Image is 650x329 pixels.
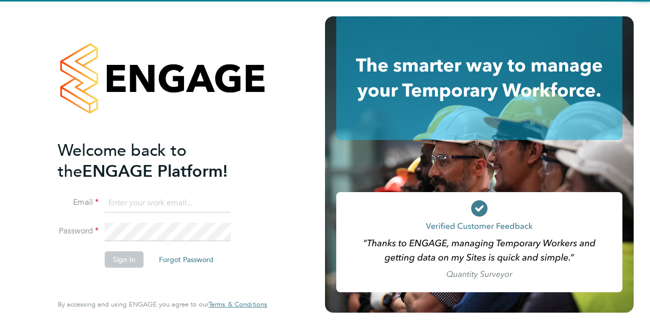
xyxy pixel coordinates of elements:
[58,300,267,309] span: By accessing and using ENGAGE you agree to our
[58,140,187,181] span: Welcome back to the
[105,194,231,213] input: Enter your work email...
[58,226,99,237] label: Password
[208,300,267,309] a: Terms & Conditions
[151,251,222,268] button: Forgot Password
[105,251,144,268] button: Sign In
[58,197,99,208] label: Email
[58,140,257,182] h2: ENGAGE Platform!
